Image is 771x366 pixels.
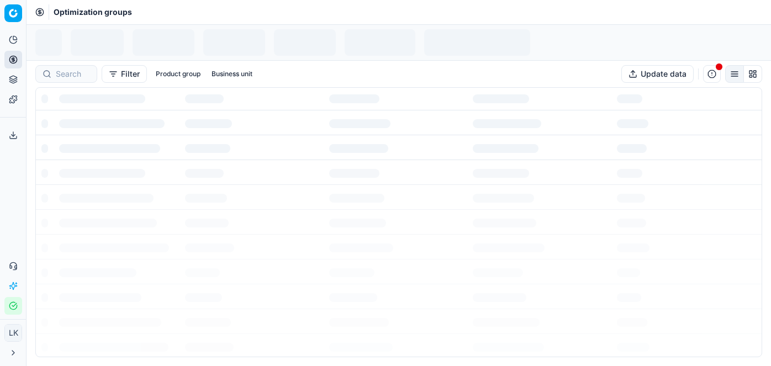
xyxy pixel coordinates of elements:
button: Update data [621,65,694,83]
button: Filter [102,65,147,83]
input: Search [56,68,90,79]
span: LK [5,325,22,341]
button: LK [4,324,22,342]
nav: breadcrumb [54,7,132,18]
button: Product group [151,67,205,81]
span: Optimization groups [54,7,132,18]
button: Business unit [207,67,257,81]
